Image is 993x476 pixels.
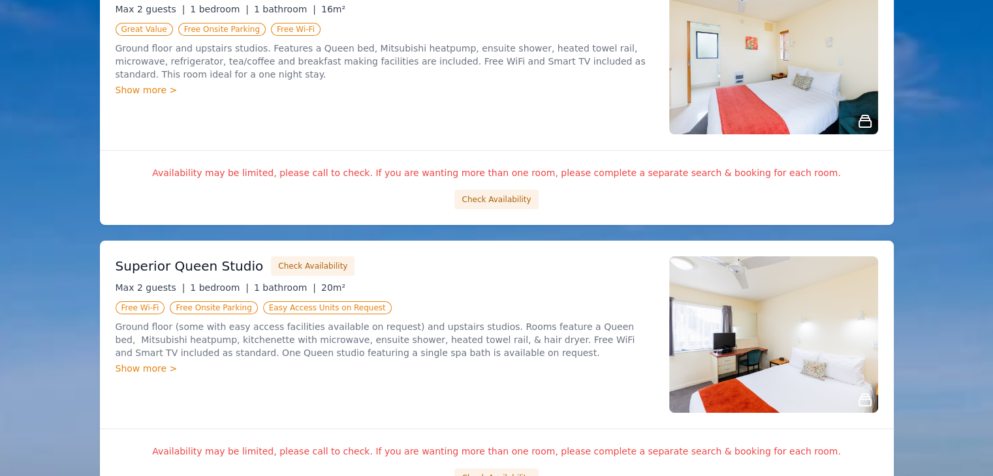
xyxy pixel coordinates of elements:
[254,4,316,14] span: 1 bathroom |
[271,256,355,276] button: Check Availability
[263,301,392,314] span: Easy Access Units on Request
[254,282,316,293] span: 1 bathroom |
[116,23,173,36] span: Great Value
[170,301,257,314] span: Free Onsite Parking
[321,4,345,14] span: 16m²
[178,23,266,36] span: Free Onsite Parking
[271,23,321,36] span: Free Wi-Fi
[190,282,249,293] span: 1 bedroom |
[190,4,249,14] span: 1 bedroom |
[321,282,345,293] span: 20m²
[116,83,654,97] div: Show more >
[116,42,654,81] p: Ground floor and upstairs studios. Features a Queen bed, Mitsubishi heatpump, ensuite shower, hea...
[116,445,878,458] p: Availability may be limited, please call to check. If you are wanting more than one room, please ...
[116,4,185,14] span: Max 2 guests |
[116,362,654,375] div: Show more >
[116,166,878,179] p: Availability may be limited, please call to check. If you are wanting more than one room, please ...
[116,301,165,314] span: Free Wi-Fi
[116,320,654,359] p: Ground floor (some with easy access facilities available on request) and upstairs studios. Rooms ...
[116,282,185,293] span: Max 2 guests |
[116,257,264,275] h3: Superior Queen Studio
[454,190,538,209] button: Check Availability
